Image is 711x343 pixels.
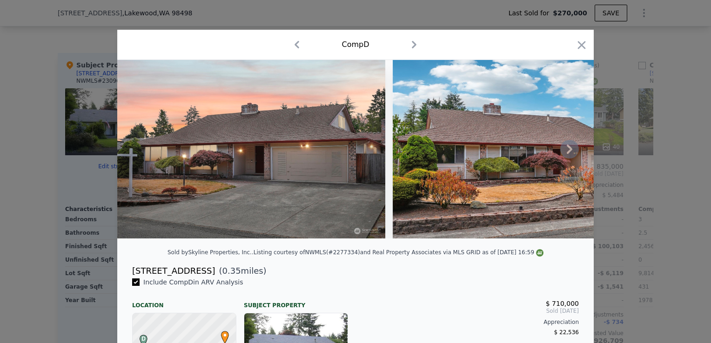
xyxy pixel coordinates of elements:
[244,294,348,309] div: Subject Property
[219,328,231,342] span: •
[215,264,266,277] span: ( miles)
[363,318,579,326] div: Appreciation
[536,249,543,257] img: NWMLS Logo
[554,329,579,336] span: $ 22,536
[363,307,579,315] span: Sold [DATE]
[137,335,150,343] span: D
[132,264,215,277] div: [STREET_ADDRESS]
[117,60,385,238] img: Property Img
[393,60,661,238] img: Property Img
[546,300,579,307] span: $ 710,000
[140,278,247,286] span: Include Comp D in ARV Analysis
[132,294,236,309] div: Location
[254,249,543,256] div: Listing courtesy of NWMLS (#2277334) and Real Property Associates via MLS GRID as of [DATE] 16:59
[168,249,254,256] div: Sold by Skyline Properties, Inc. .
[222,266,241,276] span: 0.35
[342,39,369,50] div: Comp D
[219,331,224,336] div: •
[137,335,143,340] div: D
